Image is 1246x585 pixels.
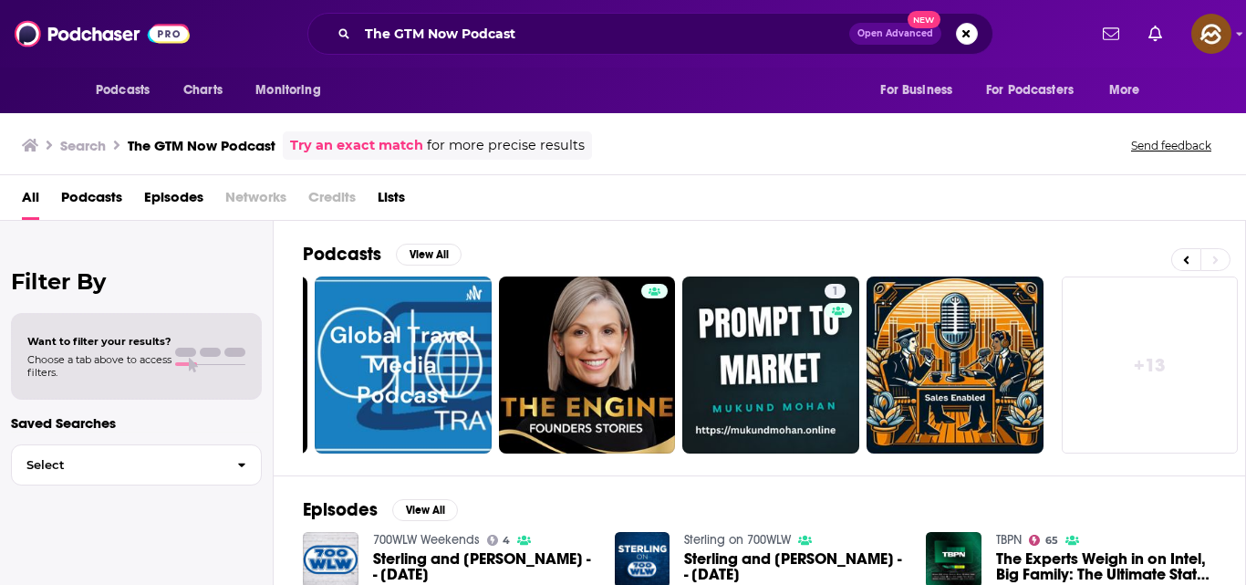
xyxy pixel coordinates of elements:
[243,73,344,108] button: open menu
[11,444,262,486] button: Select
[290,135,423,156] a: Try an exact match
[1126,138,1217,153] button: Send feedback
[684,532,791,548] a: Sterling on 700WLW
[1191,14,1231,54] span: Logged in as hey85204
[378,183,405,220] a: Lists
[373,551,593,582] span: Sterling and [PERSON_NAME] -- [DATE]
[83,73,173,108] button: open menu
[1095,18,1127,49] a: Show notifications dropdown
[487,535,511,546] a: 4
[1045,537,1058,545] span: 65
[986,78,1074,103] span: For Podcasters
[503,537,510,545] span: 4
[61,183,122,220] a: Podcasts
[996,551,1216,582] a: The Experts Weigh in on Intel, Big Family: The Ultimate Status Symbol | Wade Foster, Dan Wang, Ni...
[867,73,975,108] button: open menu
[303,243,462,266] a: PodcastsView All
[880,78,952,103] span: For Business
[684,551,904,582] a: Sterling and Donna -- 2/25/24
[96,78,150,103] span: Podcasts
[303,243,381,266] h2: Podcasts
[225,183,286,220] span: Networks
[303,498,378,521] h2: Episodes
[373,551,593,582] a: Sterling and Donna -- 2/25/24
[1141,18,1169,49] a: Show notifications dropdown
[427,135,585,156] span: for more precise results
[396,244,462,266] button: View All
[144,183,203,220] a: Episodes
[22,183,39,220] a: All
[832,283,838,301] span: 1
[308,183,356,220] span: Credits
[908,11,940,28] span: New
[996,532,1022,548] a: TBPN
[358,19,849,48] input: Search podcasts, credits, & more...
[1029,535,1058,546] a: 65
[392,499,458,521] button: View All
[857,29,933,38] span: Open Advanced
[1191,14,1231,54] button: Show profile menu
[849,23,941,45] button: Open AdvancedNew
[183,78,223,103] span: Charts
[11,268,262,295] h2: Filter By
[1109,78,1140,103] span: More
[27,335,171,348] span: Want to filter your results?
[1191,14,1231,54] img: User Profile
[303,498,458,521] a: EpisodesView All
[27,353,171,379] span: Choose a tab above to access filters.
[1096,73,1163,108] button: open menu
[974,73,1100,108] button: open menu
[307,13,993,55] div: Search podcasts, credits, & more...
[12,459,223,471] span: Select
[684,551,904,582] span: Sterling and [PERSON_NAME] -- [DATE]
[11,414,262,432] p: Saved Searches
[1062,277,1239,454] a: +13
[373,532,480,548] a: 700WLW Weekends
[60,137,106,154] h3: Search
[171,73,234,108] a: Charts
[128,137,275,154] h3: The GTM Now Podcast
[15,16,190,51] img: Podchaser - Follow, Share and Rate Podcasts
[682,277,859,454] a: 1
[996,551,1216,582] span: The Experts Weigh in on Intel, Big Family: The Ultimate Status Symbol | [PERSON_NAME], [PERSON_NA...
[825,284,846,298] a: 1
[255,78,320,103] span: Monitoring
